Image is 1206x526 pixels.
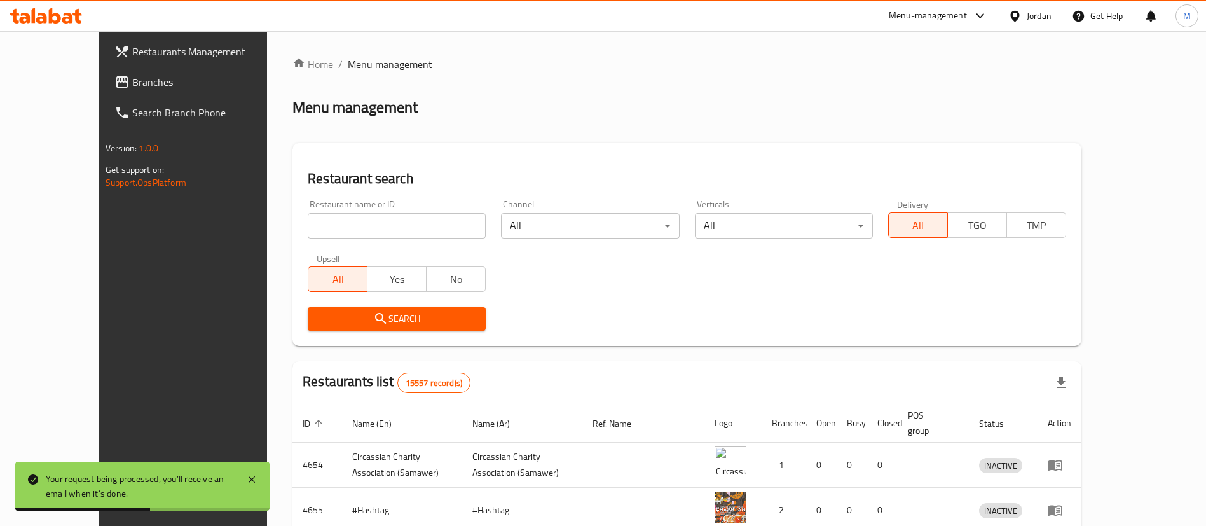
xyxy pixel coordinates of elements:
h2: Restaurants list [303,372,470,393]
td: 1 [762,443,806,488]
td: 0 [867,443,898,488]
div: Jordan [1027,9,1052,23]
th: Branches [762,404,806,443]
div: Total records count [397,373,470,393]
label: Upsell [317,254,340,263]
span: 1.0.0 [139,140,158,156]
span: Version: [106,140,137,156]
button: Search [308,307,486,331]
span: All [313,270,362,289]
label: Delivery [897,200,929,209]
span: TGO [953,216,1002,235]
div: All [501,213,679,239]
span: Yes [373,270,421,289]
span: Get support on: [106,162,164,178]
span: 15557 record(s) [398,377,470,389]
span: No [432,270,481,289]
button: Yes [367,266,427,292]
button: All [308,266,367,292]
button: All [888,212,948,238]
li: / [338,57,343,72]
span: POS group [908,408,954,438]
a: Support.OpsPlatform [106,174,186,191]
span: Restaurants Management [132,44,291,59]
span: All [894,216,943,235]
h2: Restaurant search [308,169,1066,188]
nav: breadcrumb [292,57,1081,72]
span: Name (En) [352,416,408,431]
h2: Menu management [292,97,418,118]
button: TGO [947,212,1007,238]
td: ​Circassian ​Charity ​Association​ (Samawer) [342,443,462,488]
input: Search for restaurant name or ID.. [308,213,486,239]
span: ID [303,416,327,431]
td: ​Circassian ​Charity ​Association​ (Samawer) [462,443,582,488]
button: No [426,266,486,292]
span: Status [979,416,1020,431]
img: #Hashtag [715,492,746,523]
th: Open [806,404,837,443]
span: Name (Ar) [472,416,526,431]
span: INACTIVE [979,459,1022,473]
a: Home [292,57,333,72]
div: Export file [1046,368,1076,398]
th: Closed [867,404,898,443]
td: 4654 [292,443,342,488]
span: INACTIVE [979,504,1022,518]
span: Menu management [348,57,432,72]
a: Branches [104,67,301,97]
span: Search [318,311,476,327]
button: TMP [1006,212,1066,238]
span: TMP [1012,216,1061,235]
span: Search Branch Phone [132,105,291,120]
div: Menu-management [889,8,967,24]
div: Your request being processed, you’ll receive an email when it’s done. [46,472,234,501]
th: Action [1038,404,1081,443]
div: Menu [1048,502,1071,518]
td: 0 [806,443,837,488]
span: Branches [132,74,291,90]
th: Logo [704,404,762,443]
th: Busy [837,404,867,443]
a: Restaurants Management [104,36,301,67]
span: M [1183,9,1191,23]
td: 0 [837,443,867,488]
div: All [695,213,873,239]
img: ​Circassian ​Charity ​Association​ (Samawer) [715,446,746,478]
div: Menu [1048,457,1071,473]
span: Ref. Name [593,416,648,431]
a: Search Branch Phone [104,97,301,128]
